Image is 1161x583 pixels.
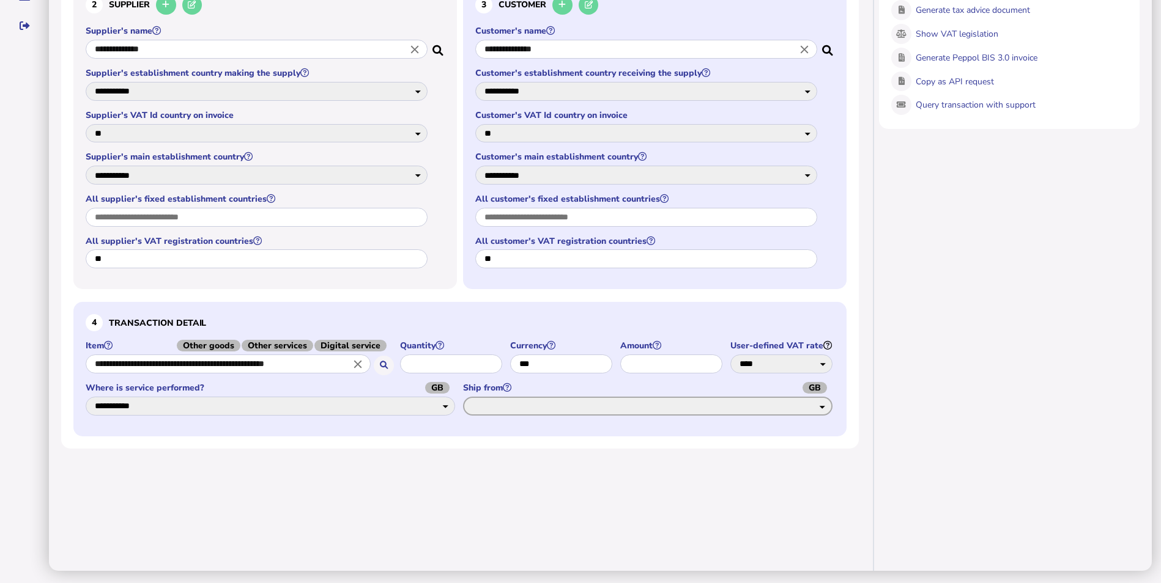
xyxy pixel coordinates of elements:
[730,340,834,351] label: User-defined VAT rate
[86,25,429,37] label: Supplier's name
[86,109,429,121] label: Supplier's VAT Id country on invoice
[351,357,365,370] i: Close
[463,382,834,394] label: Ship from
[510,340,614,351] label: Currency
[86,314,834,331] h3: Transaction detail
[400,340,504,351] label: Quantity
[86,382,457,394] label: Where is service performed?
[620,340,724,351] label: Amount
[475,151,819,163] label: Customer's main establishment country
[86,67,429,79] label: Supplier's establishment country making the supply
[822,42,834,51] i: Search for a dummy customer
[475,235,819,247] label: All customer's VAT registration countries
[86,193,429,205] label: All supplier's fixed establishment countries
[408,43,421,56] i: Close
[314,340,387,351] span: Digital service
[374,356,394,376] button: Search for an item by HS code or use natural language description
[432,42,445,51] i: Search for a dummy seller
[475,109,819,121] label: Customer's VAT Id country on invoice
[86,314,103,331] div: 4
[803,382,827,394] span: GB
[798,43,811,56] i: Close
[242,340,313,351] span: Other services
[475,67,819,79] label: Customer's establishment country receiving the supply
[12,13,37,38] button: Sign out
[425,382,450,394] span: GB
[73,302,847,436] section: Define the item, and answer additional questions
[177,340,240,351] span: Other goods
[86,235,429,247] label: All supplier's VAT registration countries
[475,193,819,205] label: All customer's fixed establishment countries
[86,340,394,351] label: Item
[475,25,819,37] label: Customer's name
[86,151,429,163] label: Supplier's main establishment country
